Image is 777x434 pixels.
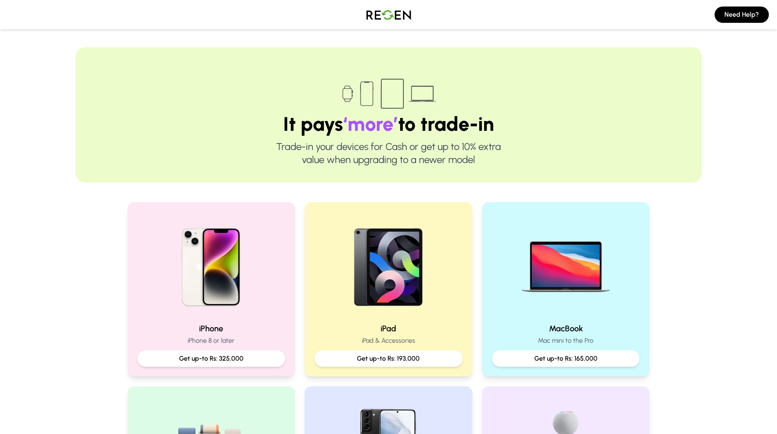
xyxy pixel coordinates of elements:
[102,140,676,166] p: Trade-in your devices for Cash or get up to 10% extra value when upgrading to a newer model
[360,3,417,26] img: Logo
[715,7,769,23] button: Need Help?
[314,323,463,334] h2: iPad
[336,212,441,316] img: iPad
[159,212,263,316] img: iPhone
[514,212,618,316] img: MacBook
[137,336,286,346] p: iPhone 8 or later
[144,354,279,364] p: Get up-to Rs: 325,000
[498,354,633,364] p: Get up-to Rs: 165,000
[137,323,286,334] h2: iPhone
[314,336,463,346] p: iPad & Accessories
[343,112,398,136] span: ‘more’
[338,73,440,114] img: Trade-in devices
[492,336,640,346] p: Mac mini to the Pro
[102,114,676,134] h1: It pays to trade-in
[321,354,456,364] p: Get up-to Rs: 193,000
[492,323,640,334] h2: MacBook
